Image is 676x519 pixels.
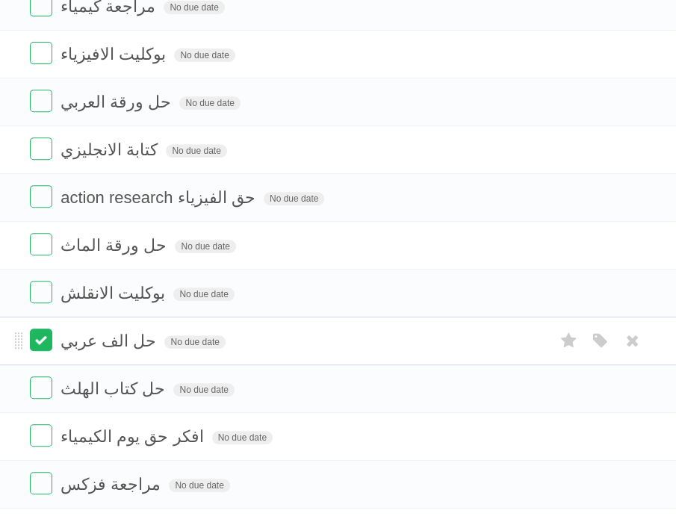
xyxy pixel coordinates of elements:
[173,288,234,301] span: No due date
[61,140,161,159] span: كتابة الانجليزي
[30,281,52,303] label: Done
[173,383,234,397] span: No due date
[169,479,229,492] span: No due date
[30,472,52,494] label: Done
[264,192,324,205] span: No due date
[61,475,164,494] span: مراجعة فزكس
[61,427,207,446] span: افكر حق يوم الكيمياء
[30,233,52,255] label: Done
[555,329,583,353] label: Star task
[30,376,52,399] label: Done
[164,335,225,349] span: No due date
[212,431,273,444] span: No due date
[30,329,52,351] label: Done
[30,185,52,208] label: Done
[164,1,224,14] span: No due date
[166,144,226,158] span: No due date
[30,42,52,64] label: Done
[179,96,240,110] span: No due date
[61,45,170,63] span: بوكليت الافيزياء
[61,236,170,255] span: حل ورقة الماث
[61,284,169,302] span: بوكليت الانقلش
[61,93,175,111] span: حل ورقة العربي
[175,240,235,253] span: No due date
[30,137,52,160] label: Done
[30,424,52,447] label: Done
[174,49,235,62] span: No due date
[30,90,52,112] label: Done
[61,379,169,398] span: حل كتاب الهلث
[61,188,259,207] span: action research حق الفيزياء
[61,332,160,350] span: حل الف عربي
